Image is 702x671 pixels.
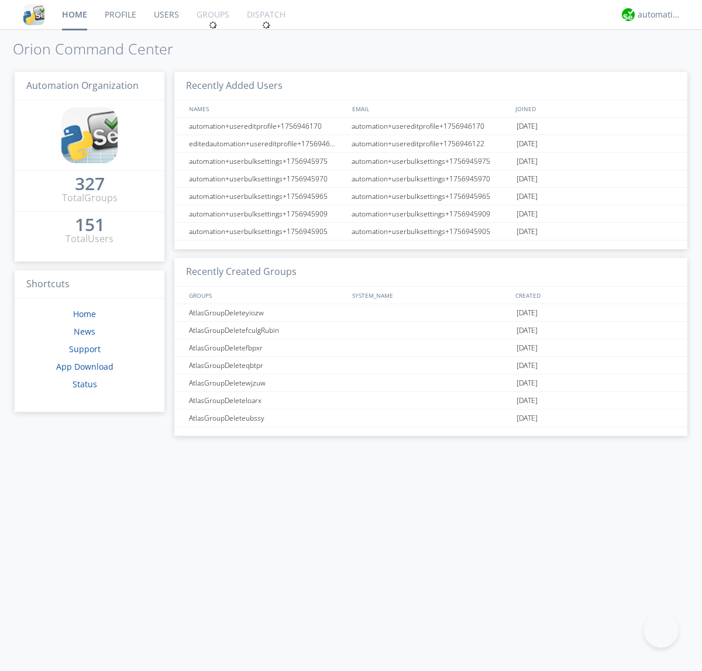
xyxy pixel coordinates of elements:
[512,287,676,304] div: CREATED
[186,188,348,205] div: automation+userbulksettings+1756945965
[75,219,105,230] div: 151
[26,79,139,92] span: Automation Organization
[517,322,538,339] span: [DATE]
[186,223,348,240] div: automation+userbulksettings+1756945905
[349,287,512,304] div: SYSTEM_NAME
[349,170,514,187] div: automation+userbulksettings+1756945970
[349,118,514,135] div: automation+usereditprofile+1756946170
[186,322,348,339] div: AtlasGroupDeletefculgRubin
[517,304,538,322] span: [DATE]
[174,392,687,410] a: AtlasGroupDeleteloarx[DATE]
[61,107,118,163] img: cddb5a64eb264b2086981ab96f4c1ba7
[186,118,348,135] div: automation+usereditprofile+1756946170
[186,304,348,321] div: AtlasGroupDeleteyiozw
[74,326,95,337] a: News
[174,170,687,188] a: automation+userbulksettings+1756945970automation+userbulksettings+1756945970[DATE]
[517,374,538,392] span: [DATE]
[174,410,687,427] a: AtlasGroupDeleteubssy[DATE]
[66,232,113,246] div: Total Users
[62,191,118,205] div: Total Groups
[622,8,635,21] img: d2d01cd9b4174d08988066c6d424eccd
[73,308,96,319] a: Home
[349,188,514,205] div: automation+userbulksettings+1756945965
[517,410,538,427] span: [DATE]
[174,258,687,287] h3: Recently Created Groups
[174,322,687,339] a: AtlasGroupDeletefculgRubin[DATE]
[349,223,514,240] div: automation+userbulksettings+1756945905
[186,339,348,356] div: AtlasGroupDeletefbpxr
[174,153,687,170] a: automation+userbulksettings+1756945975automation+userbulksettings+1756945975[DATE]
[517,205,538,223] span: [DATE]
[174,223,687,240] a: automation+userbulksettings+1756945905automation+userbulksettings+1756945905[DATE]
[73,378,97,390] a: Status
[517,392,538,410] span: [DATE]
[75,178,105,190] div: 327
[174,205,687,223] a: automation+userbulksettings+1756945909automation+userbulksettings+1756945909[DATE]
[186,100,346,117] div: NAMES
[186,410,348,426] div: AtlasGroupDeleteubssy
[56,361,113,372] a: App Download
[643,612,679,648] iframe: Toggle Customer Support
[186,357,348,374] div: AtlasGroupDeleteqbtpr
[23,4,44,25] img: cddb5a64eb264b2086981ab96f4c1ba7
[174,357,687,374] a: AtlasGroupDeleteqbtpr[DATE]
[75,178,105,191] a: 327
[186,374,348,391] div: AtlasGroupDeletewjzuw
[174,135,687,153] a: editedautomation+usereditprofile+1756946122automation+usereditprofile+1756946122[DATE]
[174,374,687,392] a: AtlasGroupDeletewjzuw[DATE]
[186,287,346,304] div: GROUPS
[517,188,538,205] span: [DATE]
[349,100,512,117] div: EMAIL
[517,118,538,135] span: [DATE]
[517,170,538,188] span: [DATE]
[186,135,348,152] div: editedautomation+usereditprofile+1756946122
[349,153,514,170] div: automation+userbulksettings+1756945975
[186,170,348,187] div: automation+userbulksettings+1756945970
[69,343,101,355] a: Support
[517,223,538,240] span: [DATE]
[174,188,687,205] a: automation+userbulksettings+1756945965automation+userbulksettings+1756945965[DATE]
[186,392,348,409] div: AtlasGroupDeleteloarx
[517,153,538,170] span: [DATE]
[174,72,687,101] h3: Recently Added Users
[186,205,348,222] div: automation+userbulksettings+1756945909
[349,205,514,222] div: automation+userbulksettings+1756945909
[209,21,217,29] img: spin.svg
[174,118,687,135] a: automation+usereditprofile+1756946170automation+usereditprofile+1756946170[DATE]
[349,135,514,152] div: automation+usereditprofile+1756946122
[75,219,105,232] a: 151
[638,9,682,20] div: automation+atlas
[512,100,676,117] div: JOINED
[517,357,538,374] span: [DATE]
[517,339,538,357] span: [DATE]
[174,339,687,357] a: AtlasGroupDeletefbpxr[DATE]
[15,270,164,299] h3: Shortcuts
[262,21,270,29] img: spin.svg
[174,304,687,322] a: AtlasGroupDeleteyiozw[DATE]
[186,153,348,170] div: automation+userbulksettings+1756945975
[517,135,538,153] span: [DATE]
